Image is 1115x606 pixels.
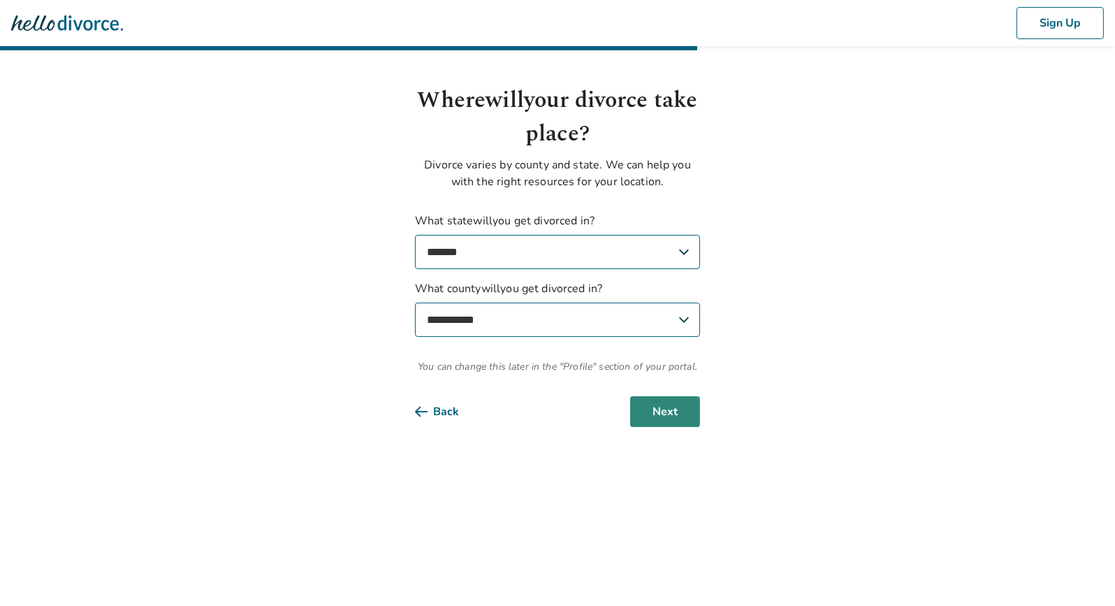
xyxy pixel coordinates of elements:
[415,303,700,337] select: What countywillyou get divorced in?
[415,84,700,151] h1: Where will your divorce take place?
[415,157,700,190] p: Divorce varies by county and state. We can help you with the right resources for your location.
[630,396,700,427] button: Next
[11,9,123,37] img: Hello Divorce Logo
[415,359,700,374] span: You can change this later in the "Profile" section of your portal.
[415,235,700,269] select: What statewillyou get divorced in?
[415,212,700,269] label: What state will you get divorced in?
[415,280,700,337] label: What county will you get divorced in?
[1045,539,1115,606] iframe: Chat Widget
[1016,7,1104,39] button: Sign Up
[415,396,481,427] button: Back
